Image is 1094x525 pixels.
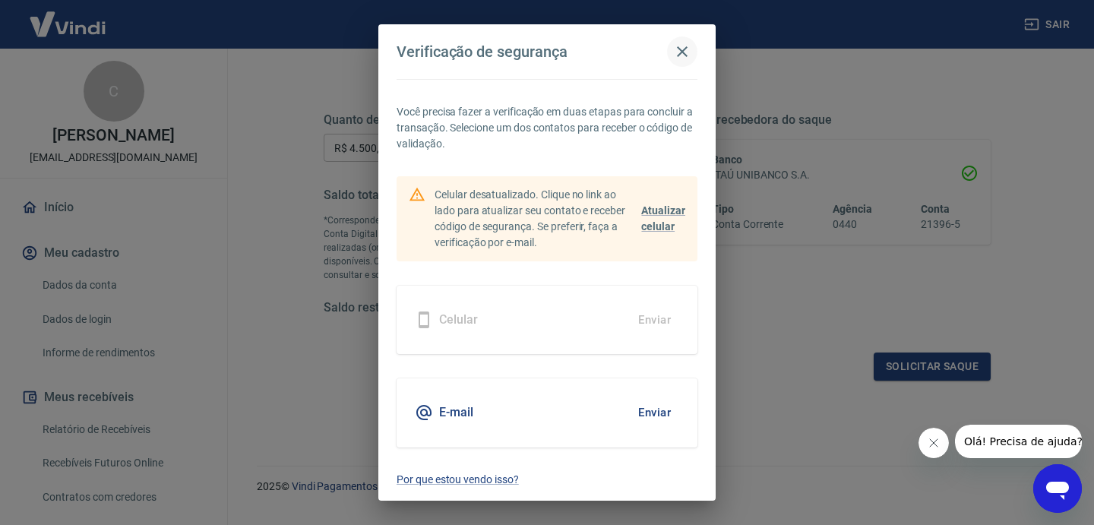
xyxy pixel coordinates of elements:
p: Você precisa fazer a verificação em duas etapas para concluir a transação. Selecione um dos conta... [397,104,697,152]
span: Atualizar celular [641,204,685,232]
iframe: Fechar mensagem [919,428,949,458]
span: Olá! Precisa de ajuda? [9,11,128,23]
a: Por que estou vendo isso? [397,472,697,488]
a: Atualizar celular [641,203,685,235]
iframe: Mensagem da empresa [955,425,1082,458]
h5: E-mail [439,405,473,420]
p: Celular desatualizado. Clique no link ao lado para atualizar seu contato e receber código de segu... [435,187,635,251]
button: Enviar [630,397,679,429]
iframe: Botão para abrir a janela de mensagens [1033,464,1082,513]
h4: Verificação de segurança [397,43,568,61]
h5: Celular [439,312,478,327]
